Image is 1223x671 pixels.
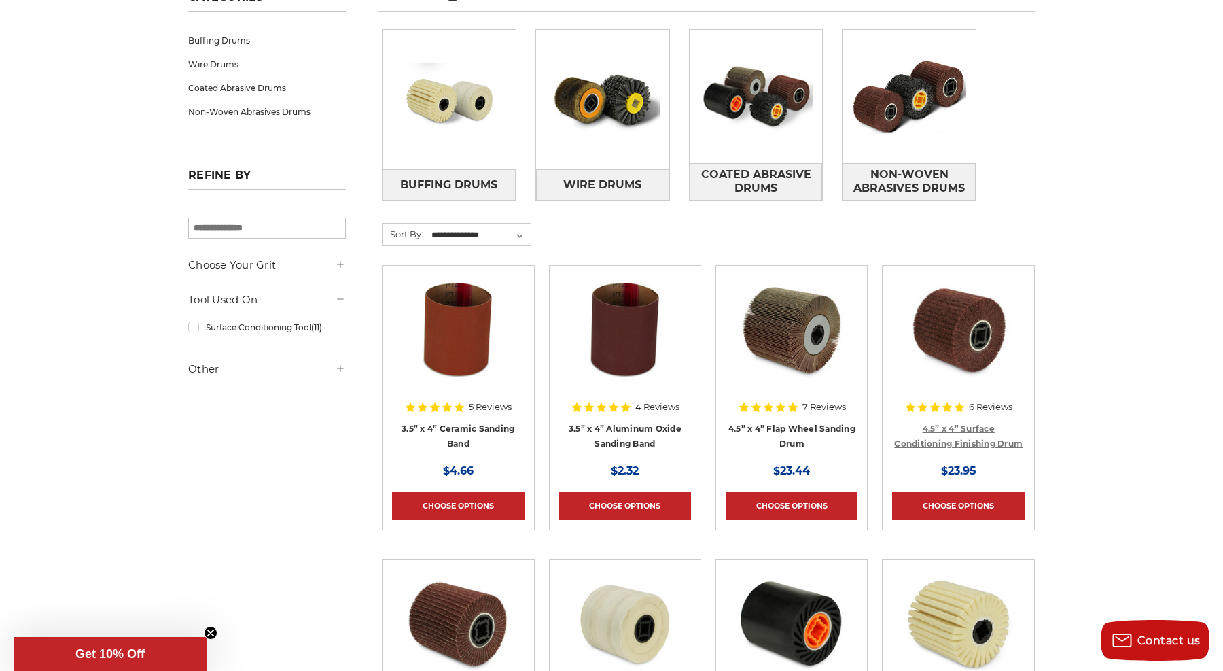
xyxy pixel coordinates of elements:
span: 7 Reviews [802,402,846,411]
a: Choose Options [892,492,1024,520]
a: Buffing Drums [188,29,346,52]
h5: Tool Used On [188,292,346,308]
button: Contact us [1101,620,1209,661]
img: 3.5x4 inch sanding band for expanding rubber drum [571,275,679,384]
div: Get 10% OffClose teaser [14,637,207,671]
a: 4.5” x 4” Surface Conditioning Finishing Drum [894,424,1023,449]
a: 3.5” x 4” Ceramic Sanding Band [402,424,514,449]
span: Get 10% Off [75,647,145,661]
span: (11) [311,322,322,332]
label: Sort By: [383,224,423,244]
a: 3.5x4 inch sanding band for expanding rubber drum [559,275,691,407]
h5: Other [188,361,346,377]
a: Choose Options [559,492,691,520]
img: Wire Drums [536,33,669,167]
span: $2.32 [611,464,639,477]
img: 4.5 inch x 4 inch flap wheel sanding drum [737,275,846,384]
span: 6 Reviews [969,402,1012,411]
a: Wire Drums [536,169,669,200]
span: 4 Reviews [635,402,679,411]
select: Sort By: [429,225,531,245]
a: Non-Woven Abrasives Drums [843,163,976,201]
img: Buffing Drums [383,53,516,147]
span: Non-Woven Abrasives Drums [843,163,975,200]
a: Buffing Drums [383,169,516,200]
a: Choose Options [726,492,857,520]
span: $23.95 [941,464,976,477]
span: Wire Drums [563,173,641,196]
span: $4.66 [443,464,474,477]
span: $23.44 [773,464,810,477]
button: Close teaser [204,626,217,640]
h5: Refine by [188,169,346,190]
span: Contact us [1137,634,1201,647]
a: Coated Abrasive Drums [690,163,823,201]
a: Wire Drums [188,52,346,76]
img: 3.5x4 inch ceramic sanding band for expanding rubber drum [404,275,512,384]
a: Non-Woven Abrasives Drums [188,100,346,124]
span: 5 Reviews [469,402,512,411]
a: 4.5” x 4” Flap Wheel Sanding Drum [728,424,855,449]
img: Non-Woven Abrasives Drums [843,50,976,143]
a: Coated Abrasive Drums [188,76,346,100]
span: Buffing Drums [400,173,497,196]
span: Coated Abrasive Drums [690,163,822,200]
a: 4.5 Inch Surface Conditioning Finishing Drum [892,275,1024,407]
a: 3.5” x 4” Aluminum Oxide Sanding Band [569,424,681,449]
img: Coated Abrasive Drums [690,50,823,143]
h5: Choose Your Grit [188,257,346,273]
img: 4.5 Inch Surface Conditioning Finishing Drum [904,275,1013,384]
a: 3.5x4 inch ceramic sanding band for expanding rubber drum [392,275,524,407]
a: 4.5 inch x 4 inch flap wheel sanding drum [726,275,857,407]
a: Surface Conditioning Tool [188,315,346,339]
a: Choose Options [392,492,524,520]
